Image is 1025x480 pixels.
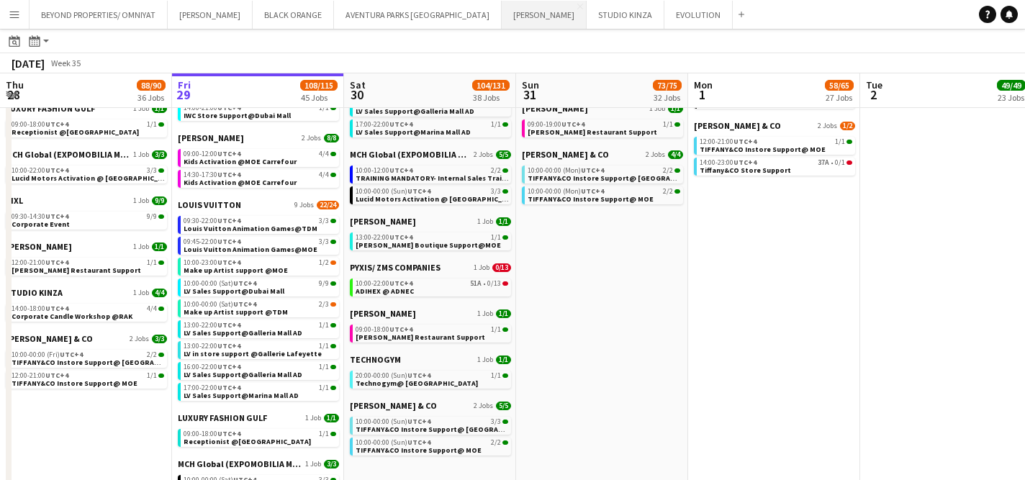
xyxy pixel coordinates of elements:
span: 51A [470,280,482,287]
span: 1/1 [491,326,501,333]
span: 2/2 [491,167,501,174]
span: LV Sales Support@Dubai Mall [184,286,284,296]
span: 5/5 [496,402,511,410]
a: 10:00-00:00 (Mon)UTC+42/2TIFFANY&CO Instore Support@ [GEOGRAPHIC_DATA] [528,166,680,182]
span: SALATA [350,308,416,319]
span: 12:00-21:00 [12,372,68,379]
span: 58/65 [825,80,854,91]
span: TIFFANY&CO Instore Support@ Dubai Mall [356,425,538,434]
span: MIU MIU [350,216,416,227]
span: 2 Jobs [302,134,321,142]
span: 1 Job [133,150,149,159]
span: TIFFANY&CO Instore Support@ Dubai Mall [528,173,710,183]
a: 09:00-18:00UTC+41/1[PERSON_NAME] Restaurant Support [356,325,508,341]
span: 1 Job [305,460,321,468]
span: 2 Jobs [474,150,493,159]
a: LOUIS VUITTON9 Jobs22/24 [178,199,339,210]
span: 1/1 [491,372,501,379]
span: UTC+4 [389,119,412,129]
span: 3/3 [319,217,329,225]
div: LUXURY FASHION GULF1 Job1/109:00-18:00UTC+41/1Receptionist @[GEOGRAPHIC_DATA] [6,103,167,149]
a: 17:00-22:00UTC+41/1LV Sales Support@Marina Mall AD [184,383,336,399]
span: 4/4 [319,171,329,178]
span: 31 [520,86,539,103]
span: SALATA [522,103,588,114]
span: 1 Job [133,104,149,113]
span: TIFFANY&CO Instore Support@ MOE [12,379,137,388]
span: Louis Vuitton Animation Games@MOE [184,245,317,254]
span: LV Sales Support@Galleria Mall AD [184,328,302,338]
span: 10:00-00:00 (Sun) [356,439,430,446]
span: 4/4 [152,289,167,297]
span: 1/1 [319,343,329,350]
a: 10:00-00:00 (Sun)UTC+43/3Lucid Motors Activation @ [GEOGRAPHIC_DATA] [356,186,508,203]
span: JACK MORTON [178,132,244,143]
span: 09:45-22:00 [184,238,240,245]
span: 37A [818,159,829,166]
span: 09:00-18:00 [184,430,240,438]
span: 2 Jobs [474,402,493,410]
a: 10:00-22:00UTC+43/3Lucid Motors Activation @ [GEOGRAPHIC_DATA] [12,166,164,182]
div: PYXIS/ ZMS COMPANIES1 Job0/1310:00-22:00UTC+451A•0/13ADIHEX @ ADNEC [350,262,511,308]
span: 1/1 [319,104,329,112]
span: 29 [176,86,191,103]
a: MCH Global (EXPOMOBILIA MCH GLOBAL ME LIVE MARKETING LLC)2 Jobs5/5 [350,149,511,160]
button: [PERSON_NAME] [502,1,587,29]
div: [PERSON_NAME] & CO2 Jobs5/510:00-00:00 (Sun)UTC+43/3TIFFANY&CO Instore Support@ [GEOGRAPHIC_DATA]... [350,400,511,458]
a: 14:30-17:30UTC+44/4Kids Activation @MOE Carrefour [184,170,336,186]
span: LUXURY FASHION GULF [178,412,267,423]
span: Technogym@ Marina Mall [356,379,478,388]
span: 1/1 [668,104,683,113]
a: 17:00-22:00UTC+41/1LV Sales Support@Marina Mall AD [356,119,508,136]
span: 4/4 [147,305,157,312]
span: UTC+4 [407,186,430,196]
span: UTC+4 [60,350,83,359]
span: 13:00-22:00 [184,322,240,329]
div: IWC (RICHEMONT DUBAI FZE)1 Job1/114:00-21:00UTC+41/1IWC Store Support@Dubai Mall [178,86,339,132]
span: 10:00-00:00 (Sat) [184,301,256,308]
span: LV Sales Support@Galleria Mall AD [184,370,302,379]
div: [PERSON_NAME] & CO2 Jobs4/410:00-00:00 (Mon)UTC+42/2TIFFANY&CO Instore Support@ [GEOGRAPHIC_DATA]... [522,149,683,207]
span: 3/3 [319,238,329,245]
span: 1 [692,86,713,103]
span: UTC+4 [217,170,240,179]
span: 10:00-00:00 (Sun) [356,418,430,425]
span: LOUIS VUITTON [178,199,241,210]
span: 09:00-19:00 [528,121,584,128]
a: 14:00-21:00UTC+41/1IWC Store Support@Dubai Mall [184,103,336,119]
a: 10:00-00:00 (Sat)UTC+49/9LV Sales Support@Dubai Mall [184,279,336,295]
span: UTC+4 [233,279,256,288]
span: 4/4 [319,150,329,158]
span: 9/9 [147,213,157,220]
button: BLACK ORANGE [253,1,334,29]
span: 1 Job [133,196,149,205]
a: [PERSON_NAME] & CO2 Jobs3/3 [6,333,167,344]
a: 13:00-22:00UTC+41/1LV in store support @Gallerie Lafeyette [184,341,336,358]
span: 2/2 [147,351,157,358]
span: TIFFANY & CO [694,120,781,131]
span: Fri [178,78,191,91]
span: UTC+4 [389,232,412,242]
span: 1/1 [147,121,157,128]
span: Make up Artist support @MOE [184,266,288,275]
div: [PERSON_NAME] & CO2 Jobs1/212:00-21:00UTC+41/1TIFFANY&CO Instore Support@ MOE14:00-23:00UTC+437A•... [694,120,855,178]
span: 1 Job [133,289,149,297]
a: TECHNOGYM1 Job1/1 [350,354,511,365]
span: 2/2 [663,188,673,195]
span: 13:00-22:00 [356,234,412,241]
a: 09:00-19:00UTC+41/1[PERSON_NAME] Restaurant Support [528,119,680,136]
a: 12:00-21:00UTC+41/1[PERSON_NAME] Restaurant Support [12,258,164,274]
a: 09:00-18:00UTC+41/1Receptionist @[GEOGRAPHIC_DATA] [184,429,336,445]
div: [PERSON_NAME]2 Jobs8/809:00-12:00UTC+44/4Kids Activation @MOE Carrefour14:30-17:30UTC+44/4Kids Ac... [178,132,339,199]
span: 09:00-18:00 [12,121,68,128]
a: 09:00-12:00UTC+44/4Kids Activation @MOE Carrefour [184,149,336,166]
span: UTC+4 [561,119,584,129]
span: 10:00-23:00 [184,259,240,266]
button: EVOLUTION [664,1,733,29]
a: MCH Global (EXPOMOBILIA MCH GLOBAL ME LIVE MARKETING LLC)1 Job3/3 [6,149,167,160]
span: 28 [4,86,24,103]
span: 3/3 [491,418,501,425]
span: UTC+4 [389,279,412,288]
span: 14:00-18:00 [12,305,68,312]
span: TIFFANY&CO Instore Support@ MOE [528,194,654,204]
